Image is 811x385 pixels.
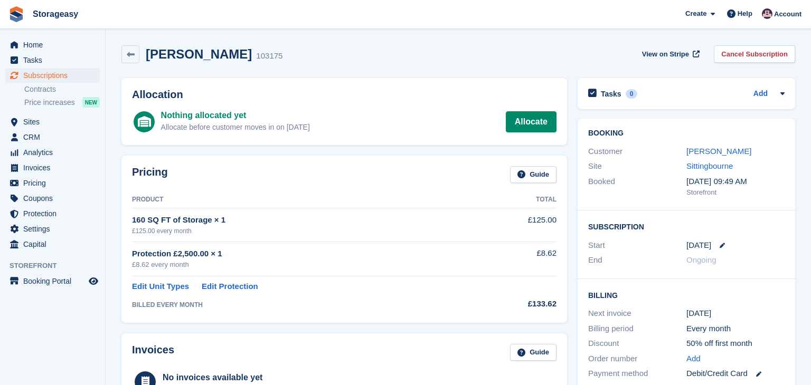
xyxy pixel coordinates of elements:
[24,84,100,94] a: Contracts
[5,145,100,160] a: menu
[510,166,557,184] a: Guide
[132,89,557,101] h2: Allocation
[588,353,686,365] div: Order number
[24,97,100,108] a: Price increases NEW
[23,160,87,175] span: Invoices
[132,344,174,361] h2: Invoices
[588,368,686,380] div: Payment method
[23,130,87,145] span: CRM
[132,191,478,208] th: Product
[161,122,310,133] div: Allocate before customer moves in on [DATE]
[762,8,772,19] img: James Stewart
[686,307,785,320] div: [DATE]
[132,214,478,226] div: 160 SQ FT of Storage × 1
[5,222,100,236] a: menu
[642,49,689,60] span: View on Stripe
[588,129,785,138] h2: Booking
[478,208,557,242] td: £125.00
[686,187,785,198] div: Storefront
[24,98,75,108] span: Price increases
[714,45,795,63] a: Cancel Subscription
[686,176,785,188] div: [DATE] 09:49 AM
[5,206,100,221] a: menu
[23,37,87,52] span: Home
[5,176,100,190] a: menu
[588,338,686,350] div: Discount
[5,53,100,68] a: menu
[161,109,310,122] div: Nothing allocated yet
[23,274,87,288] span: Booking Portal
[132,300,478,310] div: BILLED EVERY MONTH
[256,50,282,62] div: 103175
[132,166,168,184] h2: Pricing
[738,8,752,19] span: Help
[132,281,189,293] a: Edit Unit Types
[5,68,100,83] a: menu
[686,353,701,365] a: Add
[5,191,100,206] a: menu
[638,45,702,63] a: View on Stripe
[146,47,252,61] h2: [PERSON_NAME]
[478,191,557,208] th: Total
[23,68,87,83] span: Subscriptions
[5,130,100,145] a: menu
[132,226,478,236] div: £125.00 every month
[686,368,785,380] div: Debit/Credit Card
[10,261,105,271] span: Storefront
[753,88,768,100] a: Add
[588,323,686,335] div: Billing period
[163,371,304,384] div: No invoices available yet
[686,323,785,335] div: Every month
[5,274,100,288] a: menu
[686,239,711,252] time: 2025-08-24 00:00:00 UTC
[685,8,706,19] span: Create
[87,275,100,287] a: Preview store
[588,221,785,232] h2: Subscription
[686,161,733,170] a: Sittingbourne
[23,53,87,68] span: Tasks
[23,222,87,236] span: Settings
[588,307,686,320] div: Next invoice
[626,89,638,99] div: 0
[132,259,478,270] div: £8.62 every month
[686,147,751,156] a: [PERSON_NAME]
[588,239,686,252] div: Start
[510,344,557,361] a: Guide
[588,176,686,198] div: Booked
[23,206,87,221] span: Protection
[132,248,478,260] div: Protection £2,500.00 × 1
[686,255,716,264] span: Ongoing
[588,254,686,266] div: End
[506,111,557,132] a: Allocate
[5,37,100,52] a: menu
[601,89,621,99] h2: Tasks
[686,338,785,350] div: 50% off first month
[478,242,557,276] td: £8.62
[23,176,87,190] span: Pricing
[5,114,100,129] a: menu
[774,9,801,20] span: Account
[202,281,258,293] a: Edit Protection
[588,290,785,300] h2: Billing
[23,191,87,206] span: Coupons
[588,146,686,158] div: Customer
[8,6,24,22] img: stora-icon-8386f47178a22dfd0bd8f6a31ec36ba5ce8667c1dd55bd0f319d3a0aa187defe.svg
[29,5,82,23] a: Storageasy
[478,298,557,310] div: £133.62
[23,145,87,160] span: Analytics
[82,97,100,108] div: NEW
[23,237,87,252] span: Capital
[588,160,686,172] div: Site
[5,160,100,175] a: menu
[23,114,87,129] span: Sites
[5,237,100,252] a: menu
